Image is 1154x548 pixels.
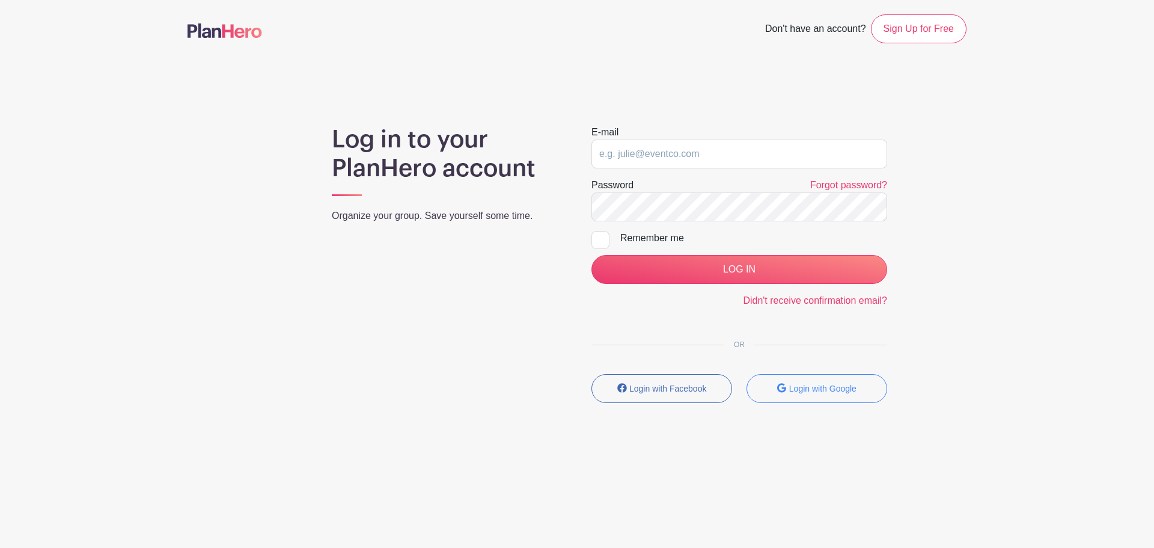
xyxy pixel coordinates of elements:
a: Sign Up for Free [871,14,966,43]
label: Password [591,178,633,192]
img: logo-507f7623f17ff9eddc593b1ce0a138ce2505c220e1c5a4e2b4648c50719b7d32.svg [188,23,262,38]
button: Login with Facebook [591,374,732,403]
div: Remember me [620,231,887,245]
a: Didn't receive confirmation email? [743,295,887,306]
button: Login with Google [746,374,887,403]
p: Organize your group. Save yourself some time. [332,209,563,223]
label: E-mail [591,125,618,140]
span: Don't have an account? [765,17,866,43]
small: Login with Facebook [629,384,706,393]
input: e.g. julie@eventco.com [591,140,887,168]
input: LOG IN [591,255,887,284]
span: OR [724,340,754,349]
a: Forgot password? [810,180,887,190]
h1: Log in to your PlanHero account [332,125,563,183]
small: Login with Google [789,384,856,393]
